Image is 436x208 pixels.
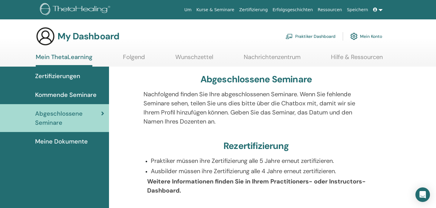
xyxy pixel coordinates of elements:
[223,140,289,151] h3: Rezertifizierung
[36,53,92,67] a: Mein ThetaLearning
[58,31,119,42] h3: My Dashboard
[151,156,369,165] p: Praktiker müssen ihre Zertifizierung alle 5 Jahre erneut zertifizieren.
[237,4,270,15] a: Zertifizierung
[415,187,430,202] div: Open Intercom Messenger
[182,4,194,15] a: Um
[144,90,369,126] p: Nachfolgend finden Sie Ihre abgeschlossenen Seminare. Wenn Sie fehlende Seminare sehen, teilen Si...
[35,71,80,81] span: Zertifizierungen
[147,177,366,194] b: Weitere Informationen finden Sie in Ihrem Practitioners- oder Instructors-Dashboard.
[200,74,312,85] h3: Abgeschlossene Seminare
[194,4,237,15] a: Kurse & Seminare
[151,167,369,176] p: Ausbilder müssen ihre Zertifizierung alle 4 Jahre erneut zertifizieren.
[345,4,371,15] a: Speichern
[244,53,301,65] a: Nachrichtenzentrum
[35,137,88,146] span: Meine Dokumente
[123,53,145,65] a: Folgend
[350,30,382,43] a: Mein Konto
[286,30,335,43] a: Praktiker Dashboard
[36,27,55,46] img: generic-user-icon.jpg
[40,3,112,17] img: logo.png
[175,53,213,65] a: Wunschzettel
[35,90,97,99] span: Kommende Seminare
[350,31,358,41] img: cog.svg
[331,53,383,65] a: Hilfe & Ressourcen
[286,34,293,39] img: chalkboard-teacher.svg
[315,4,344,15] a: Ressourcen
[270,4,315,15] a: Erfolgsgeschichten
[35,109,101,127] span: Abgeschlossene Seminare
